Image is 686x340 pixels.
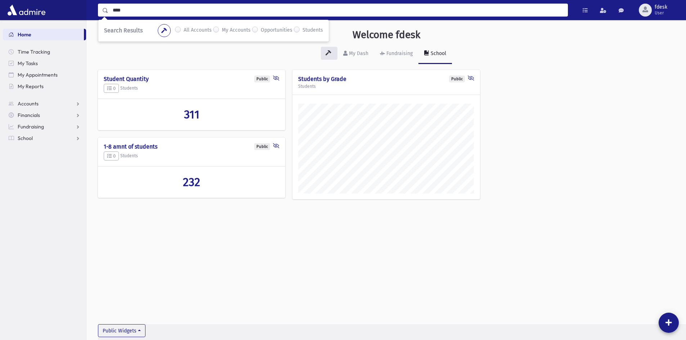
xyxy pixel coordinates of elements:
a: Fundraising [374,44,418,64]
a: Financials [3,109,86,121]
div: Public [449,76,465,82]
a: 232 [104,175,279,189]
span: Financials [18,112,40,118]
span: Fundraising [18,123,44,130]
button: 0 [104,151,119,161]
a: My Appointments [3,69,86,81]
span: 0 [107,153,116,159]
span: Home [18,31,31,38]
span: 0 [107,86,116,91]
h4: Students by Grade [298,76,474,82]
span: User [655,10,667,16]
input: Search [108,4,568,17]
h5: Students [104,84,279,93]
h3: Welcome fdesk [353,29,420,41]
span: 232 [183,175,200,189]
a: 311 [104,108,279,121]
h5: Students [298,84,474,89]
label: Students [302,26,323,35]
a: My Dash [337,44,374,64]
div: Fundraising [385,50,413,56]
a: My Tasks [3,58,86,69]
div: My Dash [348,50,368,56]
h4: Student Quantity [104,76,279,82]
a: My Reports [3,81,86,92]
span: Time Tracking [18,49,50,55]
div: Public [254,76,270,82]
span: My Reports [18,83,44,90]
label: My Accounts [222,26,251,35]
div: Public [254,143,270,150]
img: AdmirePro [6,3,47,17]
a: School [418,44,452,64]
span: fdesk [655,4,667,10]
label: Opportunities [261,26,292,35]
span: Accounts [18,100,39,107]
a: Fundraising [3,121,86,132]
div: School [429,50,446,56]
label: All Accounts [184,26,212,35]
span: 311 [184,108,199,121]
button: 0 [104,84,119,93]
button: Public Widgets [98,324,145,337]
span: Search Results [104,27,143,34]
h4: 1-8 amnt of students [104,143,279,150]
a: Time Tracking [3,46,86,58]
a: Accounts [3,98,86,109]
a: School [3,132,86,144]
span: My Tasks [18,60,38,67]
a: Home [3,29,84,40]
span: School [18,135,33,141]
span: My Appointments [18,72,58,78]
h5: Students [104,151,279,161]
